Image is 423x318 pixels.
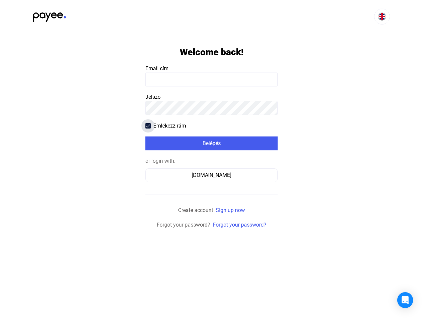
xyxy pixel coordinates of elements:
[216,207,245,213] a: Sign up now
[397,292,413,308] div: Open Intercom Messenger
[145,168,278,182] button: [DOMAIN_NAME]
[145,157,278,165] div: or login with:
[213,222,266,228] a: Forgot your password?
[145,172,278,178] a: [DOMAIN_NAME]
[153,122,186,130] span: Emlékezz rám
[145,65,169,72] span: Email cím
[148,171,275,179] div: [DOMAIN_NAME]
[157,222,210,228] span: Forgot your password?
[145,136,278,150] button: Belépés
[33,9,66,22] img: black-payee-blue-dot.svg
[374,9,390,25] button: EN
[147,139,276,147] div: Belépés
[378,13,386,21] img: EN
[180,46,244,58] h1: Welcome back!
[145,94,161,100] span: Jelszó
[178,207,213,213] span: Create account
